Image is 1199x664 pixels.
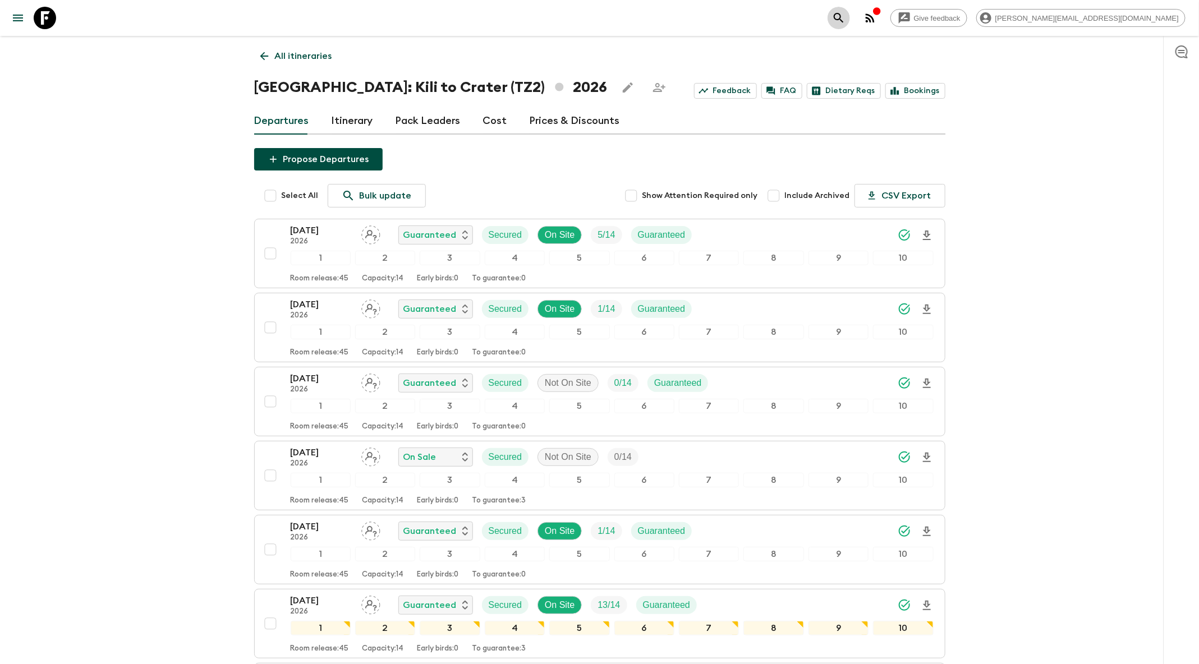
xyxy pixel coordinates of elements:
[614,325,674,339] div: 6
[362,274,404,283] p: Capacity: 14
[679,473,739,487] div: 7
[254,515,945,584] button: [DATE]2026Assign pack leaderGuaranteedSecuredOn SiteTrip FillGuaranteed12345678910Room release:45...
[898,450,911,464] svg: Synced Successfully
[291,644,349,653] p: Room release: 45
[472,274,526,283] p: To guarantee: 0
[291,385,352,394] p: 2026
[291,311,352,320] p: 2026
[291,496,349,505] p: Room release: 45
[638,524,686,538] p: Guaranteed
[417,422,459,431] p: Early birds: 0
[545,524,575,538] p: On Site
[291,251,351,265] div: 1
[328,184,426,208] a: Bulk update
[648,76,670,99] span: Share this itinerary
[420,473,480,487] div: 3
[920,377,934,390] svg: Download Onboarding
[417,496,459,505] p: Early birds: 0
[538,226,582,244] div: On Site
[873,547,933,561] div: 10
[355,547,415,561] div: 2
[291,237,352,246] p: 2026
[355,251,415,265] div: 2
[254,76,608,99] h1: [GEOGRAPHIC_DATA]: Kili to Crater (TZ2) 2026
[549,251,609,265] div: 5
[361,303,380,312] span: Assign pack leader
[254,589,945,658] button: [DATE]2026Assign pack leaderGuaranteedSecuredOn SiteTrip FillGuaranteed12345678910Room release:45...
[638,228,686,242] p: Guaranteed
[291,372,352,385] p: [DATE]
[898,302,911,316] svg: Synced Successfully
[598,228,615,242] p: 5 / 14
[403,524,457,538] p: Guaranteed
[549,399,609,413] div: 5
[254,45,338,67] a: All itineraries
[472,422,526,431] p: To guarantee: 0
[361,451,380,460] span: Assign pack leader
[254,148,383,170] button: Propose Departures
[361,377,380,386] span: Assign pack leader
[361,229,380,238] span: Assign pack leader
[545,376,591,390] p: Not On Site
[362,422,404,431] p: Capacity: 14
[254,293,945,362] button: [DATE]2026Assign pack leaderGuaranteedSecuredOn SiteTrip FillGuaranteed12345678910Room release:45...
[908,14,967,22] span: Give feedback
[485,399,545,413] div: 4
[920,599,934,612] svg: Download Onboarding
[291,473,351,487] div: 1
[920,525,934,538] svg: Download Onboarding
[808,399,869,413] div: 9
[608,374,638,392] div: Trip Fill
[420,399,480,413] div: 3
[873,251,933,265] div: 10
[485,325,545,339] div: 4
[396,108,461,135] a: Pack Leaders
[679,251,739,265] div: 7
[417,570,459,579] p: Early birds: 0
[598,524,615,538] p: 1 / 14
[291,446,352,459] p: [DATE]
[489,450,522,464] p: Secured
[489,302,522,316] p: Secured
[538,374,599,392] div: Not On Site
[873,399,933,413] div: 10
[291,224,352,237] p: [DATE]
[489,376,522,390] p: Secured
[614,376,632,390] p: 0 / 14
[885,83,945,99] a: Bookings
[545,228,575,242] p: On Site
[282,190,319,201] span: Select All
[403,450,437,464] p: On Sale
[254,108,309,135] a: Departures
[614,473,674,487] div: 6
[920,451,934,464] svg: Download Onboarding
[545,450,591,464] p: Not On Site
[873,325,933,339] div: 10
[482,226,529,244] div: Secured
[898,228,911,242] svg: Synced Successfully
[638,302,686,316] p: Guaranteed
[361,525,380,534] span: Assign pack leader
[679,325,739,339] div: 7
[291,547,351,561] div: 1
[614,547,674,561] div: 6
[254,219,945,288] button: [DATE]2026Assign pack leaderGuaranteedSecuredOn SiteTrip FillGuaranteed12345678910Room release:45...
[614,450,632,464] p: 0 / 14
[808,251,869,265] div: 9
[291,520,352,533] p: [DATE]
[355,325,415,339] div: 2
[545,302,575,316] p: On Site
[743,621,803,635] div: 8
[489,228,522,242] p: Secured
[403,376,457,390] p: Guaranteed
[482,374,529,392] div: Secured
[549,621,609,635] div: 5
[549,547,609,561] div: 5
[890,9,967,27] a: Give feedback
[614,251,674,265] div: 6
[976,9,1186,27] div: [PERSON_NAME][EMAIL_ADDRESS][DOMAIN_NAME]
[549,473,609,487] div: 5
[538,522,582,540] div: On Site
[360,189,412,202] p: Bulk update
[485,473,545,487] div: 4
